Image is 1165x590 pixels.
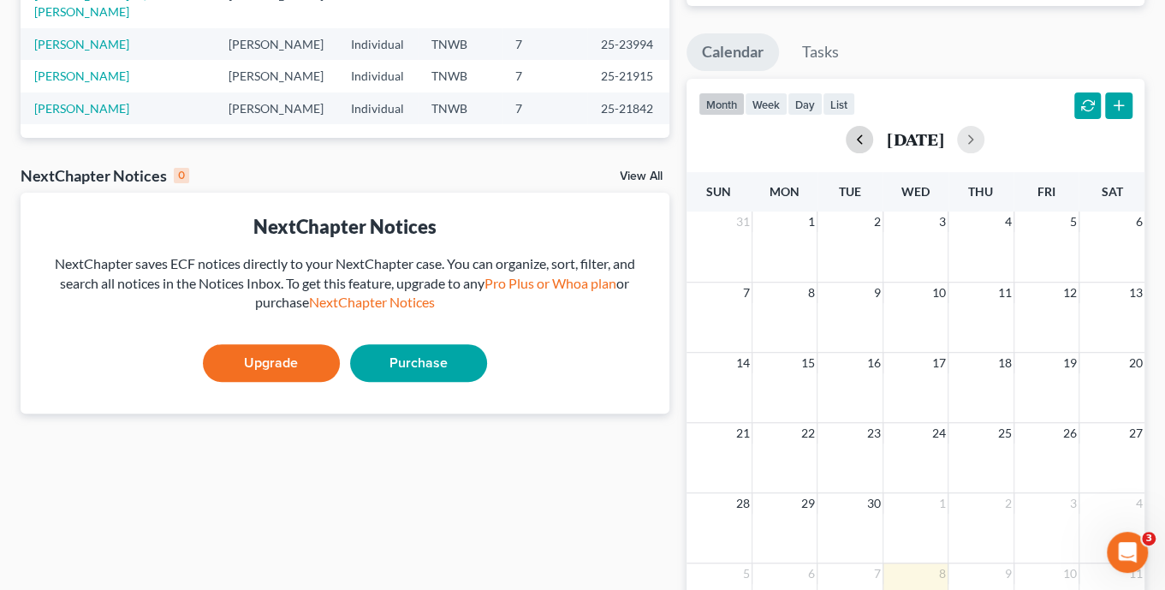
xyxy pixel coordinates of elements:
[734,423,752,444] span: 21
[996,283,1013,303] span: 11
[787,33,854,71] a: Tasks
[734,353,752,373] span: 14
[1142,532,1156,545] span: 3
[734,212,752,232] span: 31
[865,493,883,514] span: 30
[1061,563,1079,584] span: 10
[887,130,943,148] h2: [DATE]
[937,563,948,584] span: 8
[418,60,502,92] td: TNWB
[587,28,669,60] td: 25-23994
[620,170,663,182] a: View All
[1003,493,1013,514] span: 2
[799,493,817,514] span: 29
[799,423,817,444] span: 22
[823,92,855,116] button: list
[806,563,817,584] span: 6
[872,283,883,303] span: 9
[21,165,189,186] div: NextChapter Notices
[337,92,418,124] td: Individual
[1061,423,1079,444] span: 26
[1134,493,1144,514] span: 4
[309,294,435,310] a: NextChapter Notices
[587,92,669,124] td: 25-21842
[706,184,731,199] span: Sun
[1068,493,1079,514] span: 3
[806,283,817,303] span: 8
[901,184,930,199] span: Wed
[34,69,129,83] a: [PERSON_NAME]
[1037,184,1055,199] span: Fri
[1101,184,1122,199] span: Sat
[215,60,337,92] td: [PERSON_NAME]
[930,423,948,444] span: 24
[1127,353,1144,373] span: 20
[799,353,817,373] span: 15
[937,212,948,232] span: 3
[34,37,129,51] a: [PERSON_NAME]
[1061,283,1079,303] span: 12
[337,28,418,60] td: Individual
[215,92,337,124] td: [PERSON_NAME]
[865,423,883,444] span: 23
[996,353,1013,373] span: 18
[1003,212,1013,232] span: 4
[1107,532,1148,573] iframe: Intercom live chat
[337,60,418,92] td: Individual
[1127,283,1144,303] span: 13
[34,101,129,116] a: [PERSON_NAME]
[741,563,752,584] span: 5
[734,493,752,514] span: 28
[1127,563,1144,584] span: 11
[502,60,587,92] td: 7
[34,213,656,240] div: NextChapter Notices
[745,92,788,116] button: week
[937,493,948,514] span: 1
[215,28,337,60] td: [PERSON_NAME]
[788,92,823,116] button: day
[418,28,502,60] td: TNWB
[872,212,883,232] span: 2
[698,92,745,116] button: month
[996,423,1013,444] span: 25
[587,60,669,92] td: 25-21915
[930,283,948,303] span: 10
[687,33,779,71] a: Calendar
[502,28,587,60] td: 7
[968,184,993,199] span: Thu
[34,254,656,313] div: NextChapter saves ECF notices directly to your NextChapter case. You can organize, sort, filter, ...
[203,344,340,382] a: Upgrade
[930,353,948,373] span: 17
[1127,423,1144,444] span: 27
[350,344,487,382] a: Purchase
[770,184,799,199] span: Mon
[865,353,883,373] span: 16
[174,168,189,183] div: 0
[1068,212,1079,232] span: 5
[418,92,502,124] td: TNWB
[484,275,616,291] a: Pro Plus or Whoa plan
[741,283,752,303] span: 7
[806,212,817,232] span: 1
[839,184,861,199] span: Tue
[502,92,587,124] td: 7
[1003,563,1013,584] span: 9
[1061,353,1079,373] span: 19
[872,563,883,584] span: 7
[1134,212,1144,232] span: 6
